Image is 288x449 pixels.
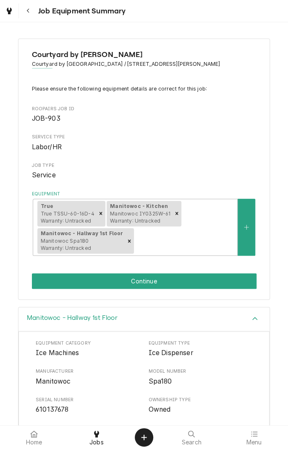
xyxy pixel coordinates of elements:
span: Manufacturer [36,376,140,387]
span: Roopairs Job ID [32,106,257,112]
div: Manufacturer [36,368,140,386]
span: Ice Dispenser [149,349,193,357]
span: Equipment Category [36,348,140,358]
span: Equipment Category [36,340,140,347]
span: Name [32,49,257,60]
span: Job Type [32,170,257,180]
strong: Manitowoc - Hallway 1st Floor [41,230,123,236]
span: Spa180 [149,377,172,385]
div: Equipment [32,191,257,256]
a: Home [3,427,65,447]
div: Button Group Row [32,273,257,289]
span: Job Type [32,162,257,169]
a: Search [161,427,223,447]
span: Manitowoc [36,377,71,385]
svg: Create New Equipment [244,224,249,230]
span: Manitowoc Spa180 Warranty: Untracked [41,238,91,252]
div: Job Type [32,162,257,180]
button: Continue [32,273,257,289]
span: Equipment Type [149,340,253,347]
label: Equipment [32,191,257,197]
span: Manufacturer [36,368,140,375]
div: Roopairs Job ID [32,106,257,124]
button: Create New Equipment [238,199,255,256]
span: Model Number [149,368,253,375]
div: Service Type [32,134,257,152]
span: Home [26,439,42,446]
span: Ice Machines [36,349,79,357]
button: Create Object [135,428,153,446]
span: Serial Number [36,405,140,415]
div: Client Information [32,49,257,75]
span: Equipment Type [149,348,253,358]
div: Ownership Type [149,397,253,415]
span: Service Type [32,142,257,152]
a: Jobs [66,427,128,447]
div: Equipment Category [36,340,140,358]
span: Roopairs Job ID [32,114,257,124]
div: Remove [object Object] [96,201,105,227]
span: Owned [149,405,171,413]
div: Remove [object Object] [172,201,181,227]
div: Model Number [149,368,253,386]
a: Menu [223,427,285,447]
span: True TSSU-60-16D-4 Warranty: Untracked [41,210,94,224]
span: Labor/HR [32,143,62,151]
div: Remove [object Object] [125,228,134,254]
span: Search [182,439,202,446]
button: Accordion Details Expand Trigger [18,307,270,331]
strong: Manitowoc - Kitchen [110,203,168,209]
button: Navigate back [21,3,36,18]
span: Ownership Type [149,405,253,415]
span: Model Number [149,376,253,387]
span: Jobs [89,439,104,446]
span: Job Equipment Summary [36,5,126,17]
span: Manitowoc IY0325W-61 Warranty: Untracked [110,210,170,224]
span: Menu [246,439,262,446]
div: Job Equipment Summary [32,85,257,256]
div: Accordion Header [18,307,270,331]
span: Address [32,60,257,68]
div: Serial Number [36,397,140,415]
div: Button Group [32,273,257,289]
a: Go to Jobs [2,3,17,18]
span: 610137678 [36,405,68,413]
strong: True [41,203,54,209]
span: JOB-903 [32,114,60,122]
span: Ownership Type [149,397,253,403]
h3: Manitowoc - Hallway 1st Floor [27,314,118,322]
p: Please ensure the following equipment details are correct for this job: [32,85,257,93]
span: Serial Number [36,397,140,403]
span: Service [32,171,56,179]
span: Service Type [32,134,257,140]
div: Job Equipment Summary Form [18,39,270,300]
div: Equipment Type [149,340,253,358]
